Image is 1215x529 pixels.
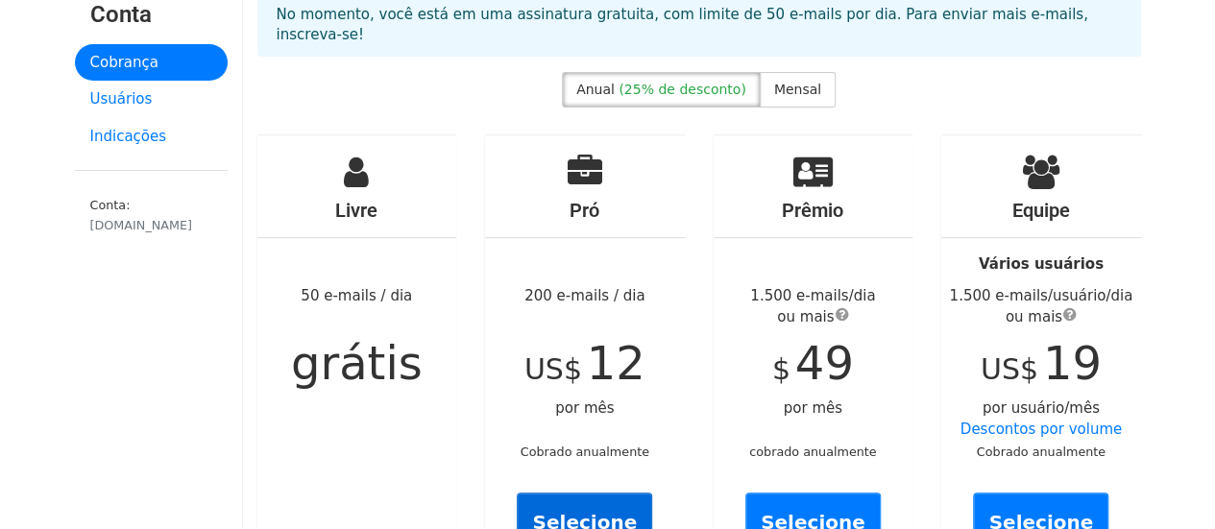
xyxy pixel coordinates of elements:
font: (25% de desconto) [619,82,745,97]
font: $ [772,352,790,386]
div: Widget de chat [1119,437,1215,529]
font: ou mais [1006,308,1062,325]
font: Equipe [1012,199,1070,222]
font: por mês [784,399,842,417]
font: 12 [587,336,645,390]
font: 49 [795,336,854,390]
a: Descontos por volume [960,421,1122,438]
font: ou mais [777,308,834,325]
font: Cobrado anualmente [521,445,649,459]
font: 200 e-mails / dia [524,287,644,304]
font: US$ [981,352,1038,386]
a: Cobrança [75,44,228,82]
font: Indicações [90,128,167,145]
font: Livre [335,199,377,222]
font: Prêmio [782,199,843,222]
font: grátis [291,336,423,390]
font: [DOMAIN_NAME] [90,218,193,232]
font: por mês [555,399,614,417]
font: US$ [524,352,582,386]
font: Cobrado anualmente [977,445,1106,459]
font: por usuário/mês [983,399,1100,417]
font: Anual [576,82,615,97]
font: Mensal [774,82,821,97]
a: Usuários [75,81,228,118]
font: 19 [1043,336,1102,390]
font: Usuários [90,90,153,108]
font: Conta [90,1,152,28]
font: 50 e-mails / dia [301,287,412,304]
iframe: Chat Widget [1119,437,1215,529]
font: cobrado anualmente [749,445,876,459]
font: Cobrança [90,54,158,71]
font: 1.500 e-mails/usuário/dia [949,287,1132,304]
a: Indicações [75,118,228,156]
font: Vários usuários [979,255,1104,273]
font: 1.500 e-mails/dia [750,287,875,304]
font: No momento, você está em uma assinatura gratuita, com limite de 50 e-mails por dia. Para enviar m... [277,6,1088,43]
font: Conta: [90,198,131,212]
font: Pró [570,199,599,222]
